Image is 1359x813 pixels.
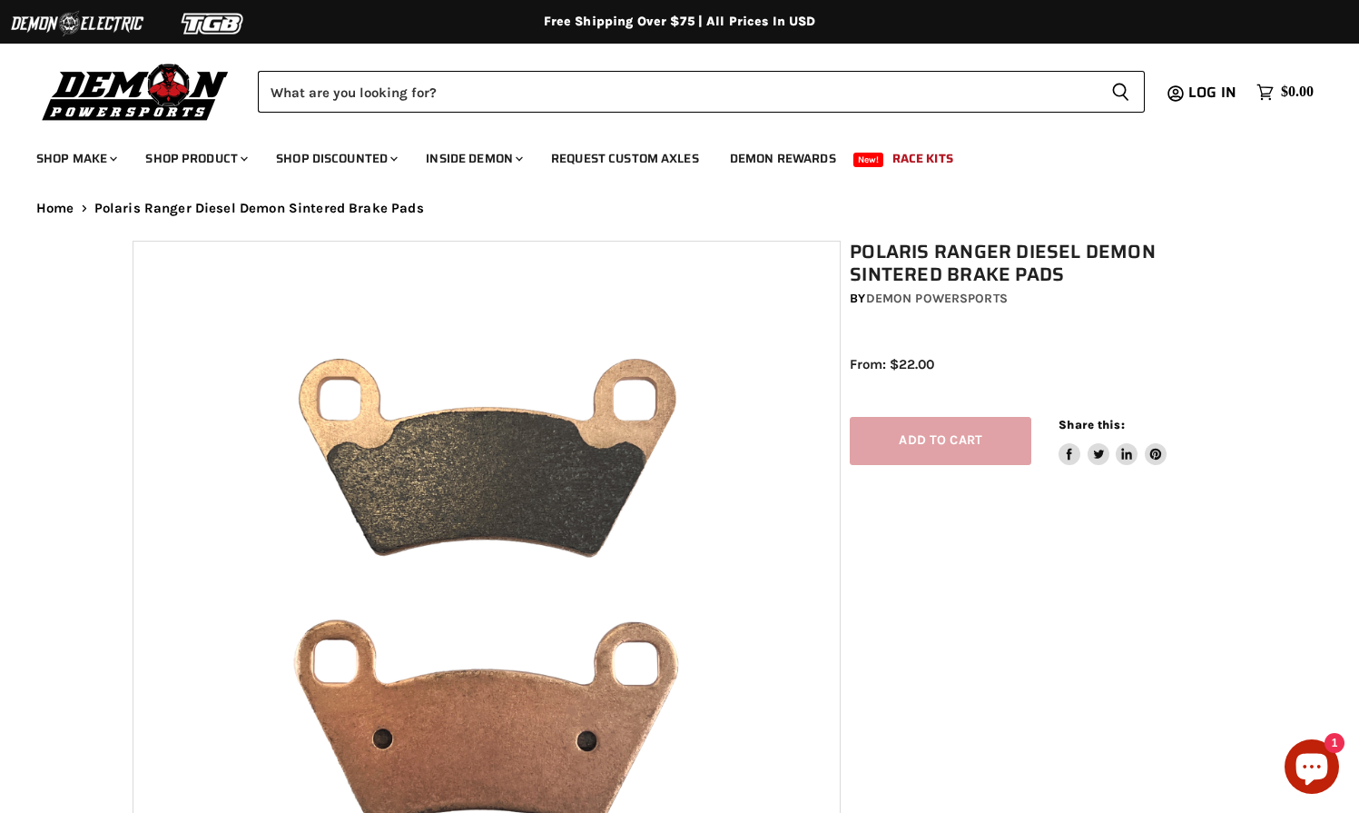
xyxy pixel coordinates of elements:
[866,291,1008,306] a: Demon Powersports
[1059,418,1124,431] span: Share this:
[132,140,259,177] a: Shop Product
[1097,71,1145,113] button: Search
[262,140,409,177] a: Shop Discounted
[23,140,128,177] a: Shop Make
[1180,84,1247,101] a: Log in
[537,140,713,177] a: Request Custom Axles
[36,201,74,216] a: Home
[258,71,1097,113] input: Search
[1247,79,1323,105] a: $0.00
[1279,739,1344,798] inbox-online-store-chat: Shopify online store chat
[850,289,1236,309] div: by
[853,153,884,167] span: New!
[9,6,145,41] img: Demon Electric Logo 2
[412,140,534,177] a: Inside Demon
[23,133,1309,177] ul: Main menu
[1281,84,1314,101] span: $0.00
[36,59,235,124] img: Demon Powersports
[850,356,934,372] span: From: $22.00
[94,201,424,216] span: Polaris Ranger Diesel Demon Sintered Brake Pads
[716,140,850,177] a: Demon Rewards
[1059,417,1167,465] aside: Share this:
[1188,81,1236,104] span: Log in
[879,140,967,177] a: Race Kits
[145,6,281,41] img: TGB Logo 2
[850,241,1236,286] h1: Polaris Ranger Diesel Demon Sintered Brake Pads
[258,71,1145,113] form: Product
